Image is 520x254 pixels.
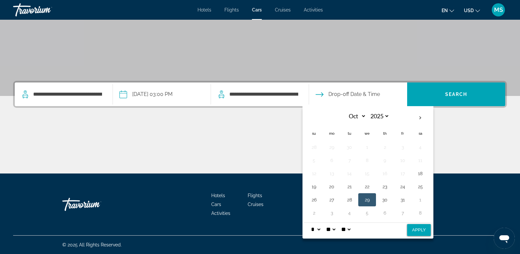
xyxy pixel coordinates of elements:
[325,223,337,236] select: Select minute
[442,8,448,13] span: en
[415,143,426,152] button: Day 4
[362,156,372,165] button: Day 8
[340,223,352,236] select: Select AM/PM
[397,156,408,165] button: Day 10
[326,195,337,204] button: Day 27
[344,182,355,191] button: Day 21
[62,195,128,214] a: Go Home
[362,195,372,204] button: Day 29
[119,82,173,106] button: Pickup date: Oct 18, 2025 03:00 PM
[397,195,408,204] button: Day 31
[344,169,355,178] button: Day 14
[494,7,503,13] span: MS
[275,7,291,12] a: Cruises
[368,110,389,122] select: Select year
[415,182,426,191] button: Day 25
[32,89,103,99] input: Search pickup location
[490,3,507,17] button: User Menu
[211,202,221,207] a: Cars
[326,182,337,191] button: Day 20
[229,89,299,99] input: Search dropoff location
[415,169,426,178] button: Day 18
[362,182,372,191] button: Day 22
[362,169,372,178] button: Day 15
[411,110,429,126] button: Next month
[397,208,408,218] button: Day 7
[380,169,390,178] button: Day 16
[326,169,337,178] button: Day 13
[224,7,239,12] a: Flights
[248,202,263,207] a: Cruises
[344,208,355,218] button: Day 4
[344,143,355,152] button: Day 30
[13,1,79,18] a: Travorium
[442,6,454,15] button: Change language
[380,143,390,152] button: Day 2
[464,6,480,15] button: Change currency
[326,156,337,165] button: Day 6
[415,195,426,204] button: Day 1
[362,143,372,152] button: Day 1
[248,193,262,198] a: Flights
[310,223,322,236] select: Select hour
[494,228,515,249] iframe: Button to launch messaging window
[415,208,426,218] button: Day 8
[309,169,319,178] button: Day 12
[415,156,426,165] button: Day 11
[62,242,122,247] span: © 2025 All Rights Reserved.
[211,193,225,198] a: Hotels
[198,7,211,12] a: Hotels
[407,224,431,236] button: Apply
[380,208,390,218] button: Day 6
[326,143,337,152] button: Day 29
[252,7,262,12] a: Cars
[309,156,319,165] button: Day 5
[407,82,505,106] button: Search
[326,208,337,218] button: Day 3
[211,211,230,216] a: Activities
[305,110,429,219] table: Left calendar grid
[464,8,474,13] span: USD
[380,156,390,165] button: Day 9
[397,143,408,152] button: Day 3
[397,182,408,191] button: Day 24
[344,195,355,204] button: Day 28
[345,110,366,122] select: Select month
[380,195,390,204] button: Day 30
[316,82,380,106] button: Open drop-off date and time picker
[309,182,319,191] button: Day 19
[304,7,323,12] a: Activities
[309,143,319,152] button: Day 28
[397,169,408,178] button: Day 17
[309,208,319,218] button: Day 2
[445,92,468,97] span: Search
[362,208,372,218] button: Day 5
[344,156,355,165] button: Day 7
[309,195,319,204] button: Day 26
[380,182,390,191] button: Day 23
[15,82,505,106] div: Search widget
